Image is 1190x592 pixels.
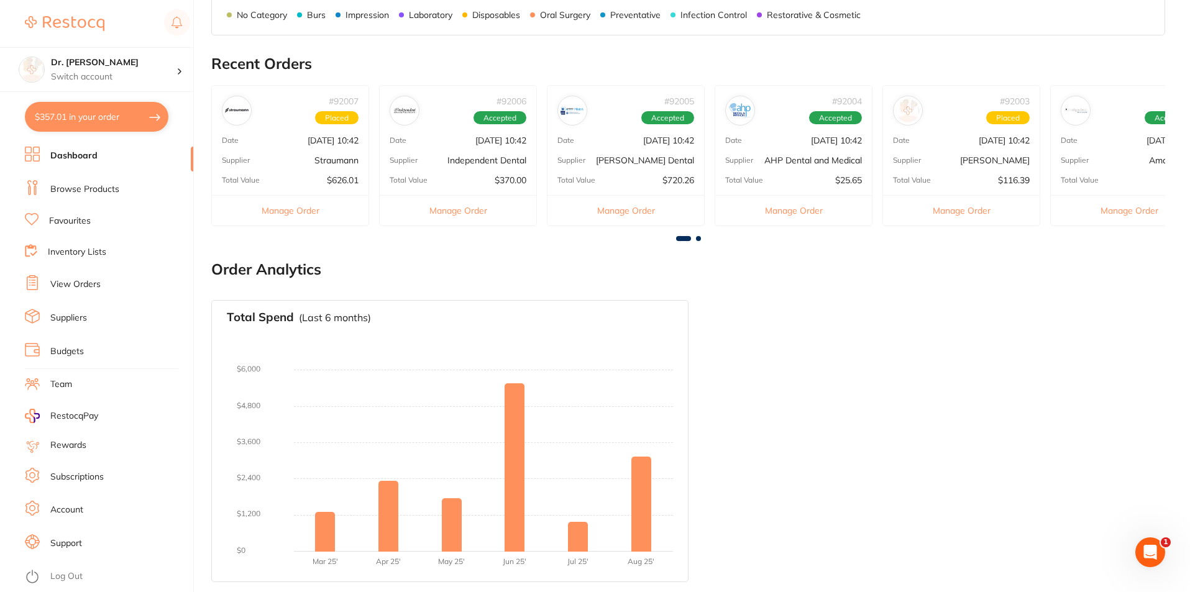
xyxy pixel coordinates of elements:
a: Favourites [49,215,91,227]
h3: Total Spend [227,311,294,324]
p: Supplier [557,156,585,165]
p: Impression [346,10,389,20]
a: RestocqPay [25,409,98,423]
p: Total Value [390,176,428,184]
p: Total Value [1061,176,1099,184]
p: Burs [307,10,326,20]
span: Accepted [641,111,694,125]
p: Supplier [725,156,753,165]
p: Supplier [1061,156,1089,165]
button: Manage Order [547,195,704,225]
a: Log Out [50,570,83,583]
p: Total Value [893,176,931,184]
p: $25.65 [835,175,862,185]
p: $370.00 [495,175,526,185]
h2: Recent Orders [211,55,1165,73]
button: Manage Order [883,195,1040,225]
p: $720.26 [662,175,694,185]
a: Restocq Logo [25,9,104,38]
span: Accepted [474,111,526,125]
button: Manage Order [212,195,368,225]
p: $626.01 [327,175,359,185]
p: [DATE] 10:42 [308,135,359,145]
p: Date [725,136,742,145]
p: [DATE] 10:42 [979,135,1030,145]
img: AHP Dental and Medical [728,99,752,122]
p: Straumann [314,155,359,165]
a: Budgets [50,345,84,358]
p: Supplier [390,156,418,165]
img: Straumann [225,99,249,122]
p: # 92006 [497,96,526,106]
p: Date [1061,136,1078,145]
p: [DATE] 10:42 [811,135,862,145]
button: $357.01 in your order [25,102,168,132]
p: AHP Dental and Medical [764,155,862,165]
p: Restorative & Cosmetic [767,10,861,20]
span: 1 [1161,537,1171,547]
p: Independent Dental [447,155,526,165]
p: [PERSON_NAME] [960,155,1030,165]
p: Supplier [222,156,250,165]
p: No Category [237,10,287,20]
a: Suppliers [50,312,87,324]
p: # 92003 [1000,96,1030,106]
span: Placed [315,111,359,125]
p: Switch account [51,71,176,83]
p: Date [222,136,239,145]
p: Preventative [610,10,661,20]
p: Date [390,136,406,145]
img: Dr. Kim Carr [19,57,44,82]
a: Browse Products [50,183,119,196]
button: Manage Order [715,195,872,225]
p: $116.39 [998,175,1030,185]
a: Subscriptions [50,471,104,483]
iframe: Intercom live chat [1135,537,1165,567]
p: Disposables [472,10,520,20]
img: Amalgadent [1064,99,1087,122]
p: Infection Control [680,10,747,20]
p: Laboratory [409,10,452,20]
h2: Order Analytics [211,261,1165,278]
span: RestocqPay [50,410,98,422]
img: Restocq Logo [25,16,104,31]
p: [DATE] 10:42 [643,135,694,145]
p: Total Value [725,176,763,184]
p: # 92004 [832,96,862,106]
img: RestocqPay [25,409,40,423]
p: [DATE] 10:42 [475,135,526,145]
img: Adam Dental [896,99,920,122]
button: Manage Order [380,195,536,225]
a: Account [50,504,83,516]
p: (Last 6 months) [299,312,371,323]
p: # 92005 [664,96,694,106]
p: # 92007 [329,96,359,106]
button: Log Out [25,567,190,587]
a: Inventory Lists [48,246,106,258]
span: Accepted [809,111,862,125]
p: Oral Surgery [540,10,590,20]
a: Team [50,378,72,391]
span: Placed [986,111,1030,125]
p: Date [893,136,910,145]
a: Dashboard [50,150,98,162]
p: Date [557,136,574,145]
h4: Dr. Kim Carr [51,57,176,69]
a: Support [50,537,82,550]
a: View Orders [50,278,101,291]
p: Total Value [222,176,260,184]
p: Supplier [893,156,921,165]
img: Erskine Dental [561,99,584,122]
p: [PERSON_NAME] Dental [596,155,694,165]
a: Rewards [50,439,86,452]
img: Independent Dental [393,99,416,122]
p: Total Value [557,176,595,184]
